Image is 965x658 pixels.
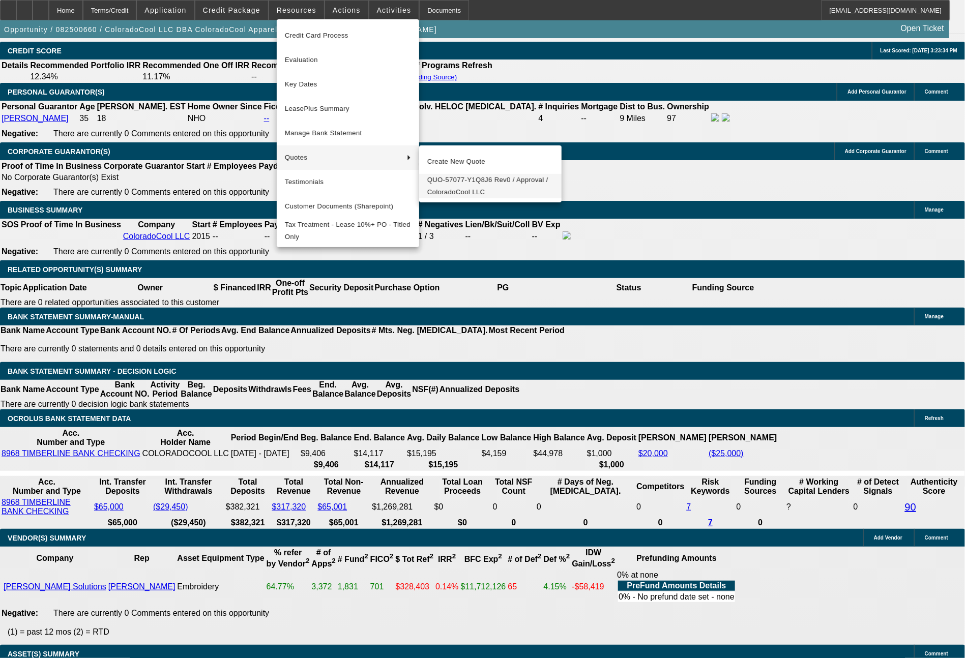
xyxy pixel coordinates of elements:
span: Create New Quote [427,156,553,168]
span: QUO-57077-Y1Q8J6 Rev0 / Approval / ColoradoCool LLC [427,174,553,198]
span: Evaluation [285,54,411,66]
span: Testimonials [285,176,411,188]
span: Customer Documents (Sharepoint) [285,200,411,213]
span: Quotes [285,152,399,164]
span: Credit Card Process [285,29,411,42]
span: Tax Treatment - Lease 10%+ PO - Titled Only [285,219,411,243]
span: Key Dates [285,78,411,91]
span: LeasePlus Summary [285,103,411,115]
span: Manage Bank Statement [285,127,411,139]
